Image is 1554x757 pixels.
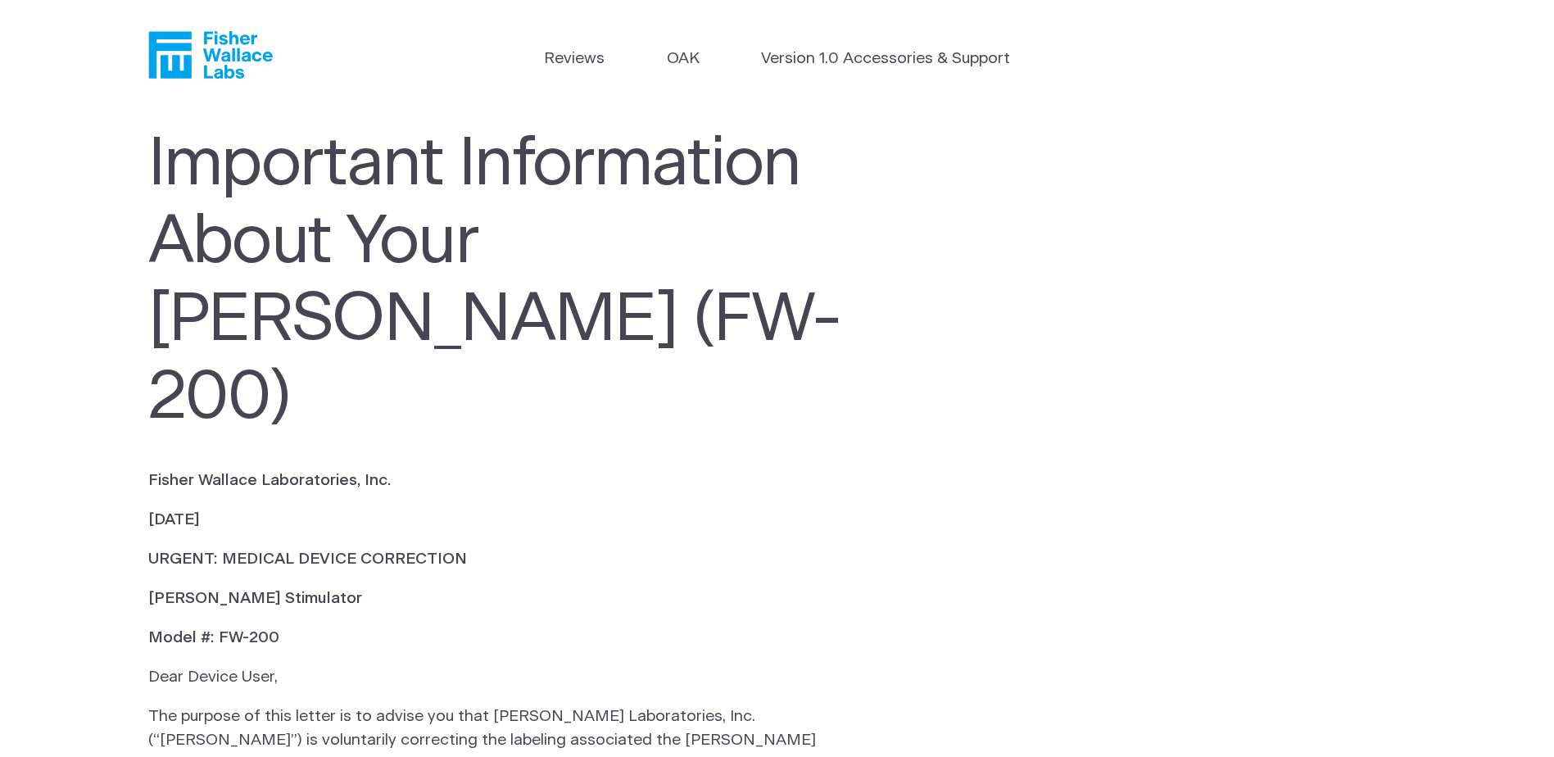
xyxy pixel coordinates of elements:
strong: Model #: FW-200 [148,630,279,646]
a: OAK [667,48,700,71]
strong: [PERSON_NAME] Stimulator [148,591,362,606]
h1: Important Information About Your [PERSON_NAME] (FW-200) [148,126,856,437]
a: Version 1.0 Accessories & Support [761,48,1010,71]
a: Fisher Wallace [148,31,273,79]
p: Dear Device User, [148,666,872,690]
strong: URGENT: MEDICAL DEVICE CORRECTION [148,551,467,567]
strong: Fisher Wallace Laboratories, Inc. [148,473,391,488]
a: Reviews [544,48,605,71]
strong: [DATE] [148,512,200,528]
